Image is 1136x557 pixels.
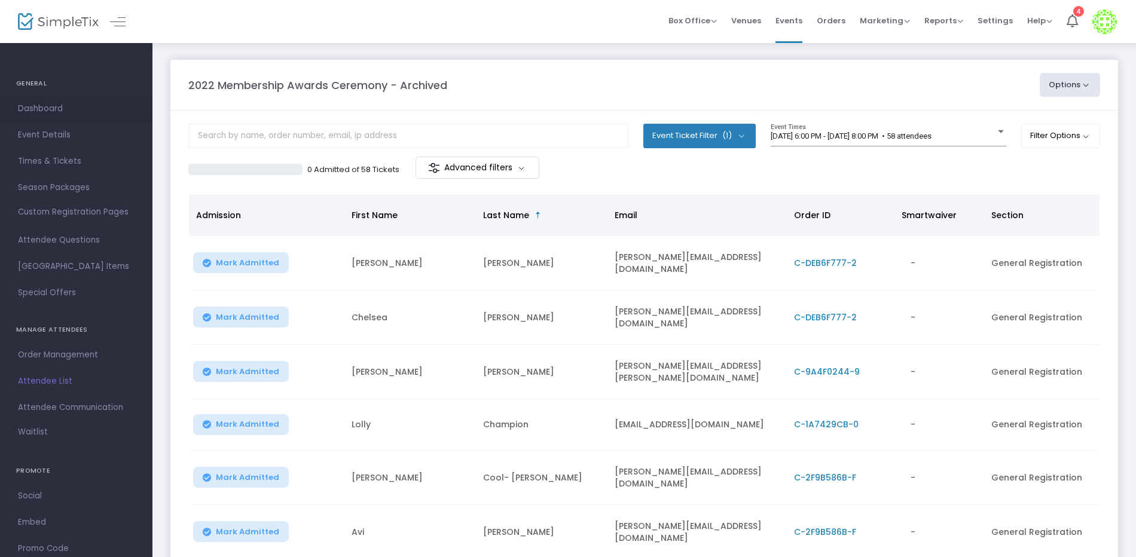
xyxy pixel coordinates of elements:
[193,252,289,273] button: Mark Admitted
[817,5,845,36] span: Orders
[352,209,398,221] span: First Name
[416,157,539,179] m-button: Advanced filters
[794,209,830,221] span: Order ID
[18,488,135,504] span: Social
[984,345,1116,399] td: General Registration
[193,467,289,488] button: Mark Admitted
[18,206,129,218] span: Custom Registration Pages
[911,311,915,323] span: -
[860,15,910,26] span: Marketing
[476,399,607,451] td: Champion
[193,307,289,328] button: Mark Admitted
[607,290,787,345] td: [PERSON_NAME][EMAIL_ADDRESS][DOMAIN_NAME]
[794,526,856,538] span: C-2F9B586B-F
[18,426,48,438] span: Waitlist
[607,345,787,399] td: [PERSON_NAME][EMAIL_ADDRESS][PERSON_NAME][DOMAIN_NAME]
[18,541,135,556] span: Promo Code
[16,318,136,342] h4: MANAGE ATTENDEES
[731,5,761,36] span: Venues
[18,232,135,248] span: Attendee Questions
[216,367,279,377] span: Mark Admitted
[643,124,756,148] button: Event Ticket Filter(1)
[483,209,529,221] span: Last Name
[16,72,136,96] h4: GENERAL
[533,210,543,220] span: Sortable
[1021,124,1101,148] button: Filter Options
[16,459,136,483] h4: PROMOTE
[476,236,607,290] td: [PERSON_NAME]
[771,131,932,140] span: [DATE] 6:00 PM - [DATE] 8:00 PM • 58 attendees
[794,257,857,269] span: C-DEB6F777-2
[984,290,1116,345] td: General Registration
[722,131,732,140] span: (1)
[18,374,135,389] span: Attendee List
[188,77,447,93] m-panel-title: 2022 Membership Awards Ceremony - Archived
[911,472,915,483] span: -
[344,399,476,451] td: Lolly
[991,209,1024,221] span: Section
[428,162,440,174] img: filter
[924,15,963,26] span: Reports
[911,418,915,430] span: -
[668,15,717,26] span: Box Office
[193,521,289,542] button: Mark Admitted
[18,347,135,363] span: Order Management
[607,451,787,505] td: [PERSON_NAME][EMAIL_ADDRESS][DOMAIN_NAME]
[984,451,1116,505] td: General Registration
[911,257,915,269] span: -
[1073,6,1084,17] div: 4
[18,285,135,301] span: Special Offers
[18,154,135,169] span: Times & Tickets
[307,164,399,176] p: 0 Admitted of 58 Tickets
[216,473,279,482] span: Mark Admitted
[794,472,856,483] span: C-2F9B586B-F
[615,209,637,221] span: Email
[894,194,984,236] th: Smartwaiver
[984,399,1116,451] td: General Registration
[188,124,628,148] input: Search by name, order number, email, ip address
[344,451,476,505] td: [PERSON_NAME]
[196,209,241,221] span: Admission
[216,313,279,322] span: Mark Admitted
[1027,15,1052,26] span: Help
[344,236,476,290] td: [PERSON_NAME]
[476,290,607,345] td: [PERSON_NAME]
[978,5,1013,36] span: Settings
[911,366,915,378] span: -
[193,361,289,382] button: Mark Admitted
[216,258,279,268] span: Mark Admitted
[18,515,135,530] span: Embed
[18,400,135,415] span: Attendee Communication
[18,127,135,143] span: Event Details
[775,5,802,36] span: Events
[607,236,787,290] td: [PERSON_NAME][EMAIL_ADDRESS][DOMAIN_NAME]
[18,180,135,195] span: Season Packages
[344,345,476,399] td: [PERSON_NAME]
[193,414,289,435] button: Mark Admitted
[911,526,915,538] span: -
[1040,73,1101,97] button: Options
[216,420,279,429] span: Mark Admitted
[794,311,857,323] span: C-DEB6F777-2
[984,236,1116,290] td: General Registration
[476,451,607,505] td: Cool- [PERSON_NAME]
[794,418,859,430] span: C-1A7429CB-0
[216,527,279,537] span: Mark Admitted
[476,345,607,399] td: [PERSON_NAME]
[794,366,860,378] span: C-9A4F0244-9
[344,290,476,345] td: Chelsea
[607,399,787,451] td: [EMAIL_ADDRESS][DOMAIN_NAME]
[18,101,135,117] span: Dashboard
[18,259,135,274] span: [GEOGRAPHIC_DATA] Items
